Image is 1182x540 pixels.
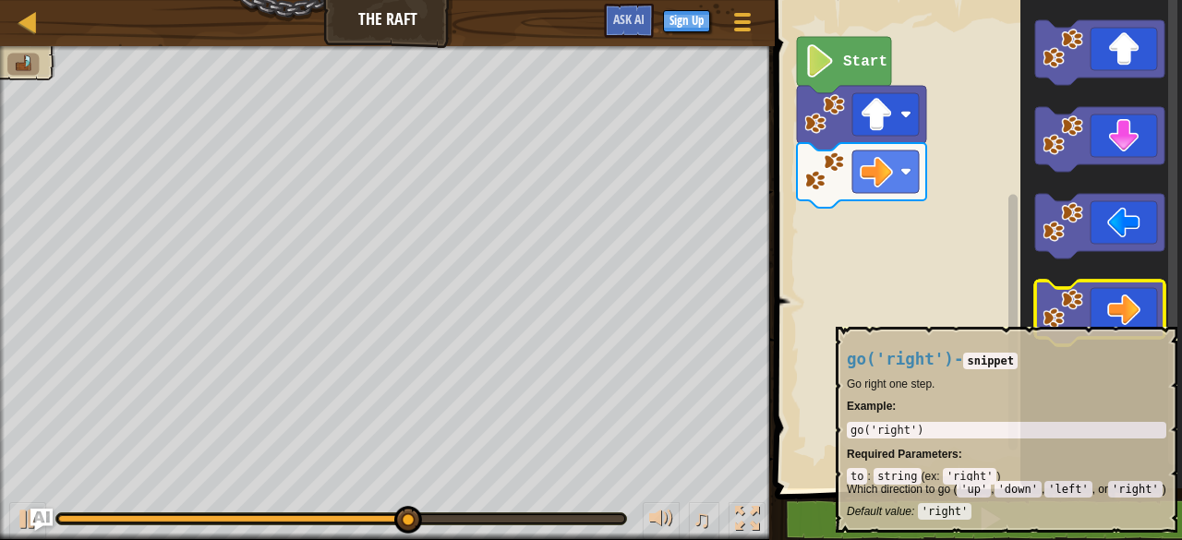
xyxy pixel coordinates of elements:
h4: - [847,351,1166,368]
code: string [874,468,921,485]
button: Adjust volume [643,502,680,540]
li: Go to the raft. [7,54,39,76]
p: Which direction to go ( , , , or ) [847,483,1166,496]
span: : [911,505,918,518]
code: 'left' [1044,481,1092,498]
p: Go right one step. [847,378,1166,390]
button: Toggle fullscreen [729,502,766,540]
text: Start [843,54,887,70]
button: Ctrl + P: Play [9,502,46,540]
span: : [959,448,962,461]
button: ♫ [689,502,720,540]
span: Ask AI [613,10,645,28]
span: ex [925,470,937,483]
code: snippet [963,353,1018,369]
button: Ask AI [30,509,53,531]
span: : [867,470,874,483]
span: Required Parameters [847,448,959,461]
code: 'up' [957,481,991,498]
div: go('right') [850,424,1163,437]
code: 'right' [1108,481,1163,498]
button: Ask AI [604,4,654,38]
span: go('right') [847,350,954,368]
code: 'right' [918,503,972,520]
button: Show game menu [719,4,766,47]
div: ( ) [847,470,1166,518]
code: 'right' [943,468,997,485]
span: : [936,470,943,483]
code: to [847,468,867,485]
span: Example [847,400,892,413]
code: 'down' [995,481,1042,498]
span: ♫ [693,505,711,533]
strong: : [847,400,896,413]
button: Sign Up [663,10,710,32]
span: Default value [847,505,911,518]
